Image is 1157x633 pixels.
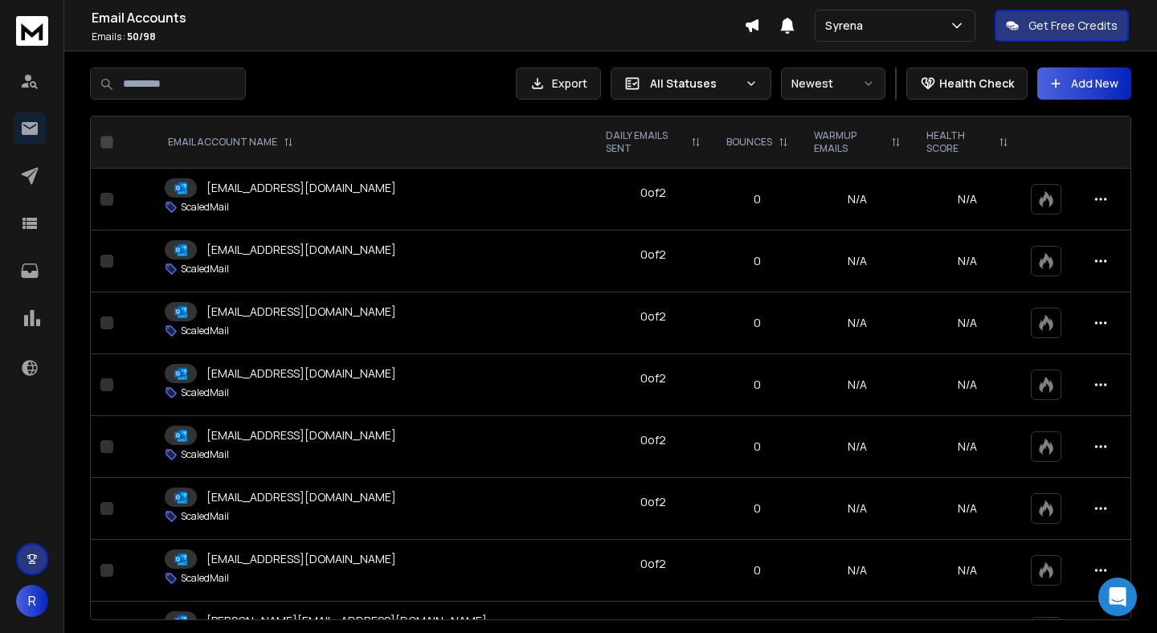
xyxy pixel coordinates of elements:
[640,185,666,201] div: 0 of 2
[923,562,1012,578] p: N/A
[181,201,229,214] p: ScaledMail
[801,354,914,416] td: N/A
[1028,18,1118,34] p: Get Free Credits
[723,377,791,393] p: 0
[726,136,772,149] p: BOUNCES
[516,67,601,100] button: Export
[640,432,666,448] div: 0 of 2
[640,370,666,386] div: 0 of 2
[16,585,48,617] button: R
[650,76,738,92] p: All Statuses
[206,551,396,567] p: [EMAIL_ADDRESS][DOMAIN_NAME]
[640,308,666,325] div: 0 of 2
[606,129,684,155] p: DAILY EMAILS SENT
[723,562,791,578] p: 0
[995,10,1129,42] button: Get Free Credits
[723,315,791,331] p: 0
[801,478,914,540] td: N/A
[923,377,1012,393] p: N/A
[206,489,396,505] p: [EMAIL_ADDRESS][DOMAIN_NAME]
[206,180,396,196] p: [EMAIL_ADDRESS][DOMAIN_NAME]
[206,242,396,258] p: [EMAIL_ADDRESS][DOMAIN_NAME]
[181,572,229,585] p: ScaledMail
[206,613,487,629] p: [PERSON_NAME][EMAIL_ADDRESS][DOMAIN_NAME]
[801,416,914,478] td: N/A
[781,67,885,100] button: Newest
[92,8,744,27] h1: Email Accounts
[640,556,666,572] div: 0 of 2
[206,427,396,443] p: [EMAIL_ADDRESS][DOMAIN_NAME]
[127,30,156,43] span: 50 / 98
[206,366,396,382] p: [EMAIL_ADDRESS][DOMAIN_NAME]
[801,292,914,354] td: N/A
[923,191,1012,207] p: N/A
[923,253,1012,269] p: N/A
[1037,67,1131,100] button: Add New
[640,494,666,510] div: 0 of 2
[825,18,869,34] p: Syrena
[16,16,48,46] img: logo
[814,129,885,155] p: WARMUP EMAILS
[923,439,1012,455] p: N/A
[181,386,229,399] p: ScaledMail
[181,325,229,337] p: ScaledMail
[640,247,666,263] div: 0 of 2
[181,263,229,276] p: ScaledMail
[723,191,791,207] p: 0
[181,448,229,461] p: ScaledMail
[181,510,229,523] p: ScaledMail
[723,500,791,517] p: 0
[926,129,992,155] p: HEALTH SCORE
[723,253,791,269] p: 0
[168,136,293,149] div: EMAIL ACCOUNT NAME
[939,76,1014,92] p: Health Check
[906,67,1028,100] button: Health Check
[923,500,1012,517] p: N/A
[923,315,1012,331] p: N/A
[801,540,914,602] td: N/A
[723,439,791,455] p: 0
[206,304,396,320] p: [EMAIL_ADDRESS][DOMAIN_NAME]
[801,231,914,292] td: N/A
[1098,578,1137,616] div: Open Intercom Messenger
[801,169,914,231] td: N/A
[92,31,744,43] p: Emails :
